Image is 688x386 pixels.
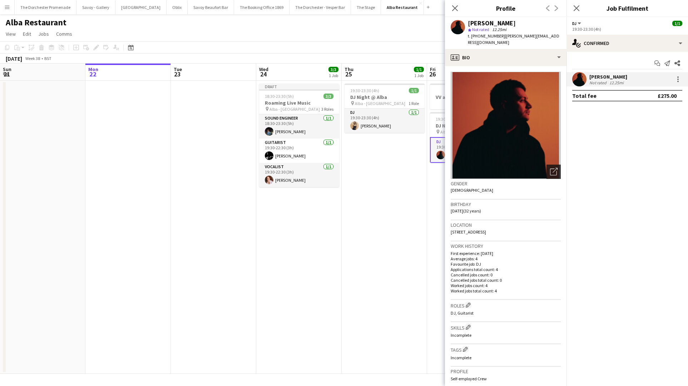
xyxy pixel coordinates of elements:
app-job-card: 19:30-23:30 (4h)1/1DJ Night @ Alba Alba - [GEOGRAPHIC_DATA]1 RoleDJ1/119:30-23:30 (4h)[PERSON_NAME] [345,84,425,133]
h3: Job Fulfilment [566,4,688,13]
p: Average jobs: 4 [451,256,561,261]
span: 12.25mi [491,27,508,32]
h3: Work history [451,243,561,249]
span: 19:30-23:30 (4h) [436,116,465,122]
span: 25 [343,70,353,78]
span: 24 [258,70,268,78]
h3: Profile [451,368,561,375]
span: View [6,31,16,37]
img: Crew avatar or photo [451,72,561,179]
span: DJ [572,21,576,26]
span: Edit [23,31,31,37]
p: Cancelled jobs total count: 0 [451,277,561,283]
button: The Dorchester - Vesper Bar [289,0,351,14]
span: 3/3 [328,67,338,72]
div: Bio [445,49,566,66]
app-card-role: DJ1/119:30-23:30 (4h)[PERSON_NAME] [345,109,425,133]
h3: Roles [451,301,561,309]
app-card-role: Guitarist1/119:30-22:30 (3h)[PERSON_NAME] [259,139,339,163]
h3: VV and Call Needed [430,94,510,100]
button: The Booking Office 1869 [234,0,289,14]
div: Not rated [589,80,608,85]
p: Worked jobs total count: 4 [451,288,561,294]
button: Alba Restaurant [381,0,424,14]
button: Savoy Beaufort Bar [188,0,234,14]
span: 1/1 [414,67,424,72]
a: View [3,29,19,39]
app-job-card: 19:30-23:30 (4h)1/1DJ Night @ Alba Alba - [GEOGRAPHIC_DATA]1 RoleDJ1/119:30-23:30 (4h)[PERSON_NAME] [430,112,510,163]
span: DJ, Guitarist [451,310,474,316]
span: [STREET_ADDRESS] [451,229,486,235]
button: The Dorchester Promenade [15,0,76,14]
app-job-card: Draft18:30-23:30 (5h)3/3Roaming Live Music Alba - [GEOGRAPHIC_DATA]3 RolesSound Engineer1/118:30-... [259,84,339,187]
span: Fri [430,66,436,72]
div: Open photos pop-in [546,165,561,179]
h3: Gender [451,180,561,187]
div: 1 Job [414,73,424,78]
span: Mon [88,66,98,72]
span: Week 38 [24,56,41,61]
div: [PERSON_NAME] [468,20,516,26]
app-card-role: Sound Engineer1/118:30-23:30 (5h)[PERSON_NAME] [259,114,339,139]
span: 1 Role [409,101,419,106]
h3: Roaming Live Music [259,100,339,106]
span: Alba - [GEOGRAPHIC_DATA] [269,106,320,112]
span: Alba - [GEOGRAPHIC_DATA] [440,129,491,135]
h1: Alba Restaurant [6,17,66,28]
h3: Skills [451,324,561,331]
span: 19:30-23:30 (4h) [350,88,379,93]
p: Cancelled jobs count: 0 [451,272,561,277]
div: VV and Call Needed [430,84,510,109]
p: Incomplete [451,332,561,338]
span: 3/3 [323,94,333,99]
span: [DEMOGRAPHIC_DATA] [451,187,493,193]
span: [DATE] (32 years) [451,208,481,214]
span: Comms [56,31,72,37]
button: Savoy - Gallery [76,0,115,14]
h3: Location [451,222,561,228]
div: Total fee [572,92,597,99]
span: 23 [173,70,182,78]
p: Self-employed Crew [451,376,561,381]
span: 22 [87,70,98,78]
div: [DATE] [6,55,22,62]
span: 21 [2,70,11,78]
div: £275.00 [658,92,677,99]
span: Thu [345,66,353,72]
span: Wed [259,66,268,72]
span: | [PERSON_NAME][EMAIL_ADDRESS][DOMAIN_NAME] [468,33,559,45]
h3: Tags [451,346,561,353]
a: Jobs [35,29,52,39]
span: Sun [3,66,11,72]
div: Confirmed [566,35,688,52]
p: Worked jobs count: 4 [451,283,561,288]
button: Oblix [167,0,188,14]
div: 1 Job [329,73,338,78]
span: 1/1 [409,88,419,93]
span: Tue [174,66,182,72]
p: First experience: [DATE] [451,251,561,256]
div: BST [44,56,51,61]
h3: Profile [445,4,566,13]
p: Favourite job: DJ [451,261,561,267]
span: 1/1 [672,21,682,26]
span: 3 Roles [321,106,333,112]
a: Edit [20,29,34,39]
h3: Birthday [451,201,561,207]
span: 26 [429,70,436,78]
p: Applications total count: 4 [451,267,561,272]
span: 18:30-23:30 (5h) [265,94,294,99]
p: Incomplete [451,355,561,360]
div: 19:30-23:30 (4h) [572,26,682,32]
button: The Stage [351,0,381,14]
span: t. [PHONE_NUMBER] [468,33,505,39]
button: DJ [572,21,582,26]
a: Comms [53,29,75,39]
span: Jobs [38,31,49,37]
app-card-role: Vocalist1/119:30-22:30 (3h)[PERSON_NAME] [259,163,339,187]
h3: DJ Night @ Alba [345,94,425,100]
app-card-role: DJ1/119:30-23:30 (4h)[PERSON_NAME] [430,137,510,163]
